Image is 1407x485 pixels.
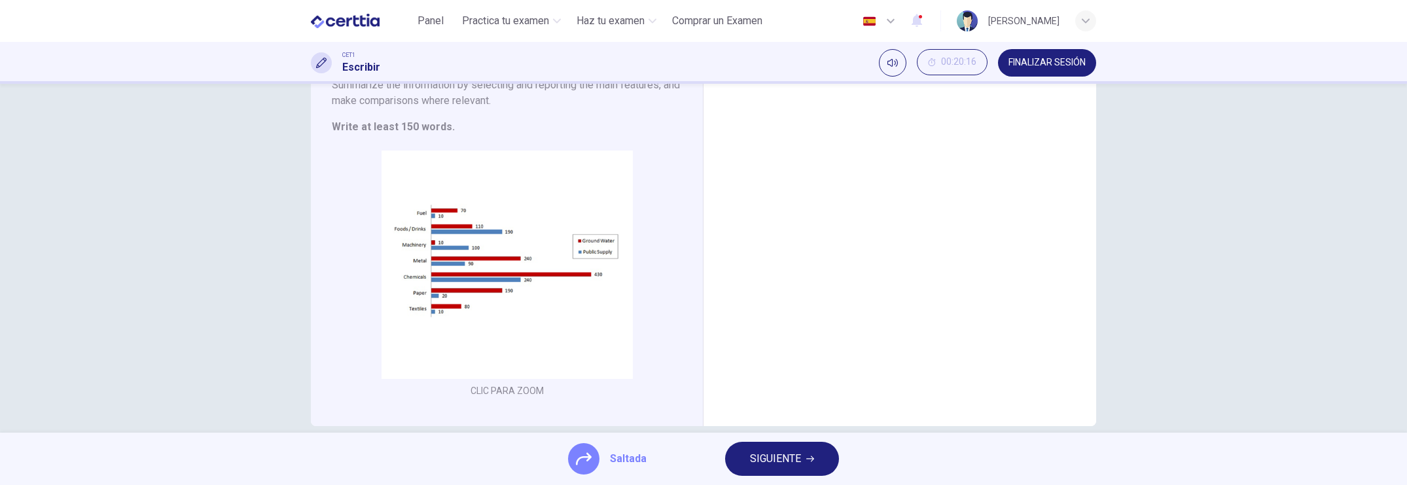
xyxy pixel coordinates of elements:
button: 00:20:16 [917,49,988,75]
span: Haz tu examen [577,13,645,29]
div: Silenciar [879,49,906,77]
button: Haz tu examen [571,9,662,33]
button: Practica tu examen [457,9,566,33]
div: [PERSON_NAME] [988,13,1060,29]
div: Ocultar [917,49,988,77]
img: Profile picture [957,10,978,31]
img: es [861,16,878,26]
strong: Write at least 150 words. [332,120,455,133]
span: Comprar un Examen [672,13,762,29]
span: SIGUIENTE [750,450,801,468]
button: Panel [410,9,452,33]
button: FINALIZAR SESIÓN [998,49,1096,77]
span: CET1 [342,50,355,60]
h6: Summarize the information by selecting and reporting the main features, and make comparisons wher... [332,77,682,109]
span: Practica tu examen [462,13,549,29]
a: CERTTIA logo [311,8,410,34]
button: SIGUIENTE [725,442,839,476]
img: CERTTIA logo [311,8,380,34]
span: 00:20:16 [941,57,976,67]
h1: Escribir [342,60,380,75]
span: FINALIZAR SESIÓN [1008,58,1086,68]
button: Comprar un Examen [667,9,768,33]
span: Panel [418,13,444,29]
span: Saltada [610,451,647,467]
